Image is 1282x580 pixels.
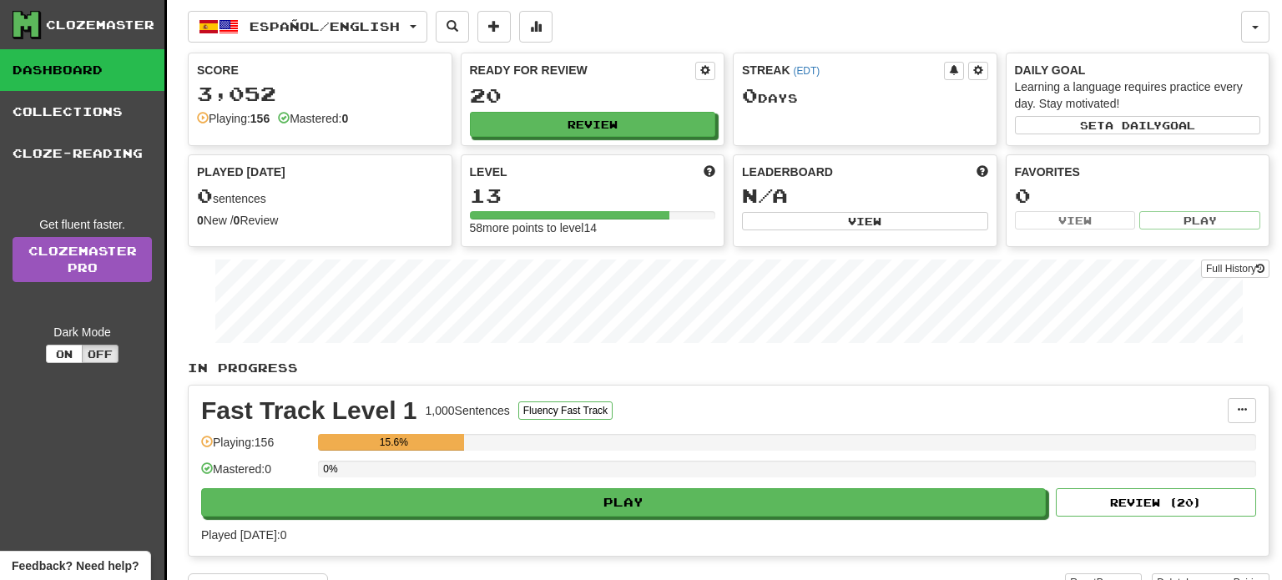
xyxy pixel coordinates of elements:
[250,19,400,33] span: Español / English
[742,164,833,180] span: Leaderboard
[519,11,553,43] button: More stats
[197,83,443,104] div: 3,052
[1139,211,1260,229] button: Play
[793,65,820,77] a: (EDT)
[1015,62,1261,78] div: Daily Goal
[188,360,1269,376] p: In Progress
[1015,185,1261,206] div: 0
[13,216,152,233] div: Get fluent faster.
[1015,78,1261,112] div: Learning a language requires practice every day. Stay motivated!
[12,557,139,574] span: Open feedback widget
[470,164,507,180] span: Level
[197,185,443,207] div: sentences
[201,528,286,542] span: Played [DATE]: 0
[197,212,443,229] div: New / Review
[201,434,310,461] div: Playing: 156
[341,112,348,125] strong: 0
[742,212,988,230] button: View
[197,214,204,227] strong: 0
[201,398,417,423] div: Fast Track Level 1
[1056,488,1256,517] button: Review (20)
[278,110,348,127] div: Mastered:
[1015,164,1261,180] div: Favorites
[1105,119,1162,131] span: a daily
[518,401,613,420] button: Fluency Fast Track
[201,461,310,488] div: Mastered: 0
[197,62,443,78] div: Score
[977,164,988,180] span: This week in points, UTC
[426,402,510,419] div: 1,000 Sentences
[742,62,944,78] div: Streak
[323,434,464,451] div: 15.6%
[197,164,285,180] span: Played [DATE]
[197,184,213,207] span: 0
[470,85,716,106] div: 20
[1015,211,1136,229] button: View
[13,324,152,340] div: Dark Mode
[188,11,427,43] button: Español/English
[250,112,270,125] strong: 156
[46,345,83,363] button: On
[436,11,469,43] button: Search sentences
[234,214,240,227] strong: 0
[82,345,119,363] button: Off
[13,237,152,282] a: ClozemasterPro
[742,85,988,107] div: Day s
[470,219,716,236] div: 58 more points to level 14
[197,110,270,127] div: Playing:
[470,112,716,137] button: Review
[742,83,758,107] span: 0
[742,184,788,207] span: N/A
[470,62,696,78] div: Ready for Review
[1015,116,1261,134] button: Seta dailygoal
[46,17,154,33] div: Clozemaster
[201,488,1046,517] button: Play
[470,185,716,206] div: 13
[477,11,511,43] button: Add sentence to collection
[704,164,715,180] span: Score more points to level up
[1201,260,1269,278] button: Full History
